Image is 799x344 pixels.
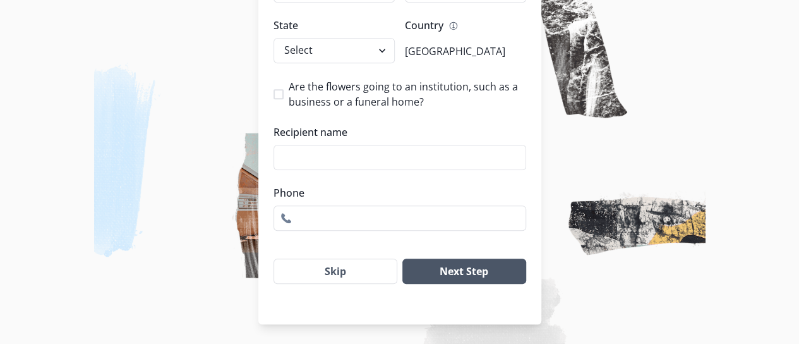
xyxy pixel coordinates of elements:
[273,259,398,284] button: Skip
[273,125,519,140] label: Recipient name
[273,18,387,33] label: State
[446,18,461,34] button: Info
[405,44,505,59] p: [GEOGRAPHIC_DATA]
[405,18,519,34] label: Country
[273,185,519,200] label: Phone
[402,259,526,284] button: Next Step
[289,79,526,109] span: Are the flowers going to an institution, such as a business or a funeral home?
